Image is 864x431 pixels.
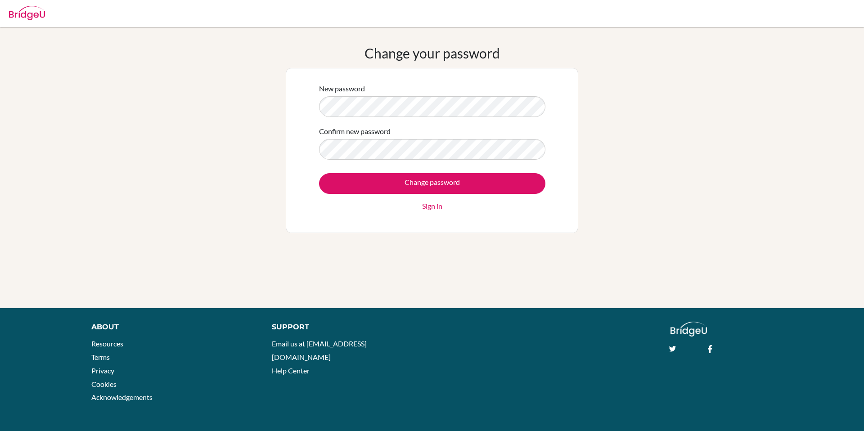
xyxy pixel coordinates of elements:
[91,322,252,332] div: About
[422,201,442,211] a: Sign in
[364,45,500,61] h1: Change your password
[91,393,153,401] a: Acknowledgements
[670,322,707,337] img: logo_white@2x-f4f0deed5e89b7ecb1c2cc34c3e3d731f90f0f143d5ea2071677605dd97b5244.png
[319,126,391,137] label: Confirm new password
[91,353,110,361] a: Terms
[272,339,367,361] a: Email us at [EMAIL_ADDRESS][DOMAIN_NAME]
[9,6,45,20] img: Bridge-U
[91,339,123,348] a: Resources
[319,173,545,194] input: Change password
[319,83,365,94] label: New password
[272,366,310,375] a: Help Center
[91,366,114,375] a: Privacy
[91,380,117,388] a: Cookies
[272,322,422,332] div: Support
